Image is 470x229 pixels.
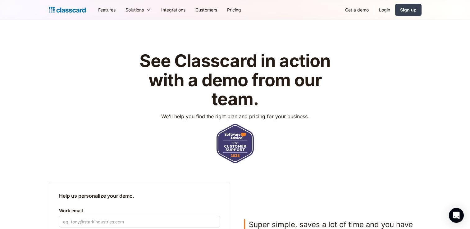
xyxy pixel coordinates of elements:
[161,113,309,120] p: We'll help you find the right plan and pricing for your business.
[156,3,190,17] a: Integrations
[395,4,422,16] a: Sign up
[93,3,121,17] a: Features
[400,7,417,13] div: Sign up
[139,50,331,110] strong: See Classcard in action with a demo from our team.
[340,3,374,17] a: Get a demo
[449,208,464,223] div: Open Intercom Messenger
[222,3,246,17] a: Pricing
[49,6,86,14] a: home
[190,3,222,17] a: Customers
[125,7,144,13] div: Solutions
[59,192,220,200] h2: Help us personalize your demo.
[121,3,156,17] div: Solutions
[59,216,220,227] input: eg. tony@starkindustries.com
[374,3,395,17] a: Login
[59,207,220,214] label: Work email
